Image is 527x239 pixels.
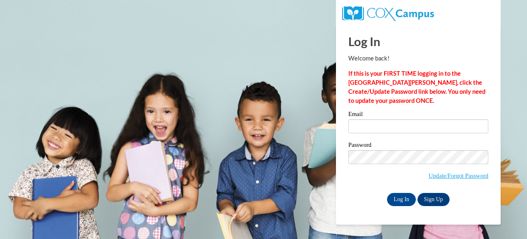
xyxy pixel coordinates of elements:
[342,9,434,16] a: COX Campus
[348,111,488,119] label: Email
[348,142,488,150] label: Password
[342,6,434,21] img: COX Campus
[387,193,416,206] input: Log In
[348,33,488,50] h1: Log In
[429,172,488,179] a: Update/Forgot Password
[417,193,450,206] a: Sign Up
[348,70,485,104] strong: If this is your FIRST TIME logging in to the [GEOGRAPHIC_DATA][PERSON_NAME], click the Create/Upd...
[348,54,488,63] p: Welcome back!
